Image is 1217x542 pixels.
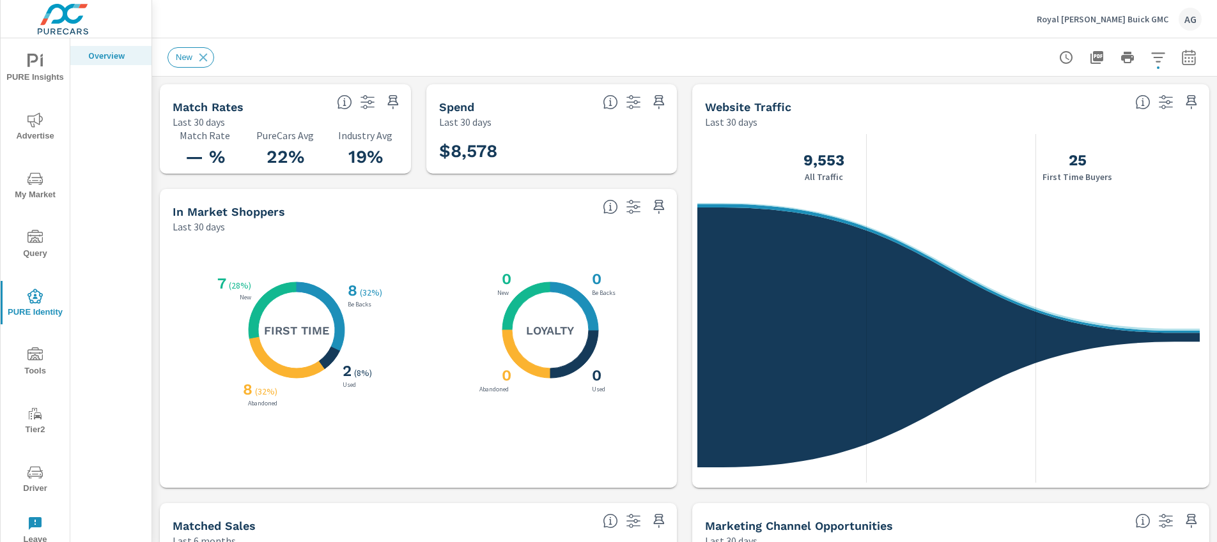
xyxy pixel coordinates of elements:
[345,282,357,299] h3: 8
[649,92,669,112] span: Save this to your personalized report
[1084,45,1110,70] button: "Export Report to PDF"
[4,289,66,320] span: PURE Identity
[173,205,285,218] h5: In Market Shoppers
[439,140,497,162] h3: $8,578
[333,146,398,168] h3: 19%
[526,323,574,338] h5: Loyalty
[1181,511,1202,531] span: Save this to your personalized report
[705,114,757,130] p: Last 30 days
[4,347,66,379] span: Tools
[603,199,618,215] span: Loyalty: Matched has purchased from the dealership before and has exhibited a preference through ...
[70,46,151,65] div: Overview
[168,52,200,62] span: New
[603,94,618,110] span: Total PureCars DigAdSpend. Data sourced directly from the Ad Platforms. Non-Purecars DigAd client...
[603,513,618,529] span: Loyalty: Matches that have purchased from the dealership before and purchased within the timefram...
[499,270,511,288] h3: 0
[649,197,669,217] span: Save this to your personalized report
[1181,92,1202,112] span: Save this to your personalized report
[173,519,256,532] h5: Matched Sales
[1135,513,1151,529] span: Matched shoppers that can be exported to each channel type. This is targetable traffic.
[495,290,511,296] p: New
[173,100,244,114] h5: Match Rates
[173,114,225,130] p: Last 30 days
[253,146,318,168] h3: 22%
[354,367,375,379] p: ( 8% )
[589,290,618,296] p: Be Backs
[4,465,66,496] span: Driver
[229,280,254,291] p: ( 28% )
[264,323,329,338] h5: First Time
[383,92,403,112] span: Save this to your personalized report
[240,380,252,398] h3: 8
[589,270,601,288] h3: 0
[4,112,66,144] span: Advertise
[589,386,608,393] p: Used
[705,100,791,114] h5: Website Traffic
[4,171,66,202] span: My Market
[333,130,398,141] p: Industry Avg
[253,130,318,141] p: PureCars Avg
[237,294,254,301] p: New
[1115,45,1140,70] button: Print Report
[499,366,511,384] h3: 0
[173,146,238,168] h3: — %
[439,114,492,130] p: Last 30 days
[1145,45,1171,70] button: Apply Filters
[255,386,280,397] p: ( 32% )
[1037,13,1168,25] p: Royal [PERSON_NAME] Buick GMC
[345,301,374,308] p: Be Backs
[1135,94,1151,110] span: All traffic is the data we start with. It’s unique personas over a 30-day period. We don’t consid...
[4,230,66,261] span: Query
[1176,45,1202,70] button: Select Date Range
[477,386,511,393] p: Abandoned
[589,366,601,384] h3: 0
[360,287,385,298] p: ( 32% )
[4,406,66,437] span: Tier2
[337,94,352,110] span: Match rate: % of Identifiable Traffic. Pure Identity avg: Avg match rate of all PURE Identity cus...
[649,511,669,531] span: Save this to your personalized report
[4,54,66,85] span: PURE Insights
[340,382,359,388] p: Used
[705,519,893,532] h5: Marketing Channel Opportunities
[173,219,225,234] p: Last 30 days
[245,400,280,407] p: Abandoned
[215,275,226,292] h3: 7
[173,130,238,141] p: Match Rate
[167,47,214,68] div: New
[340,362,352,380] h3: 2
[1179,8,1202,31] div: AG
[439,100,474,114] h5: Spend
[88,49,141,62] p: Overview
